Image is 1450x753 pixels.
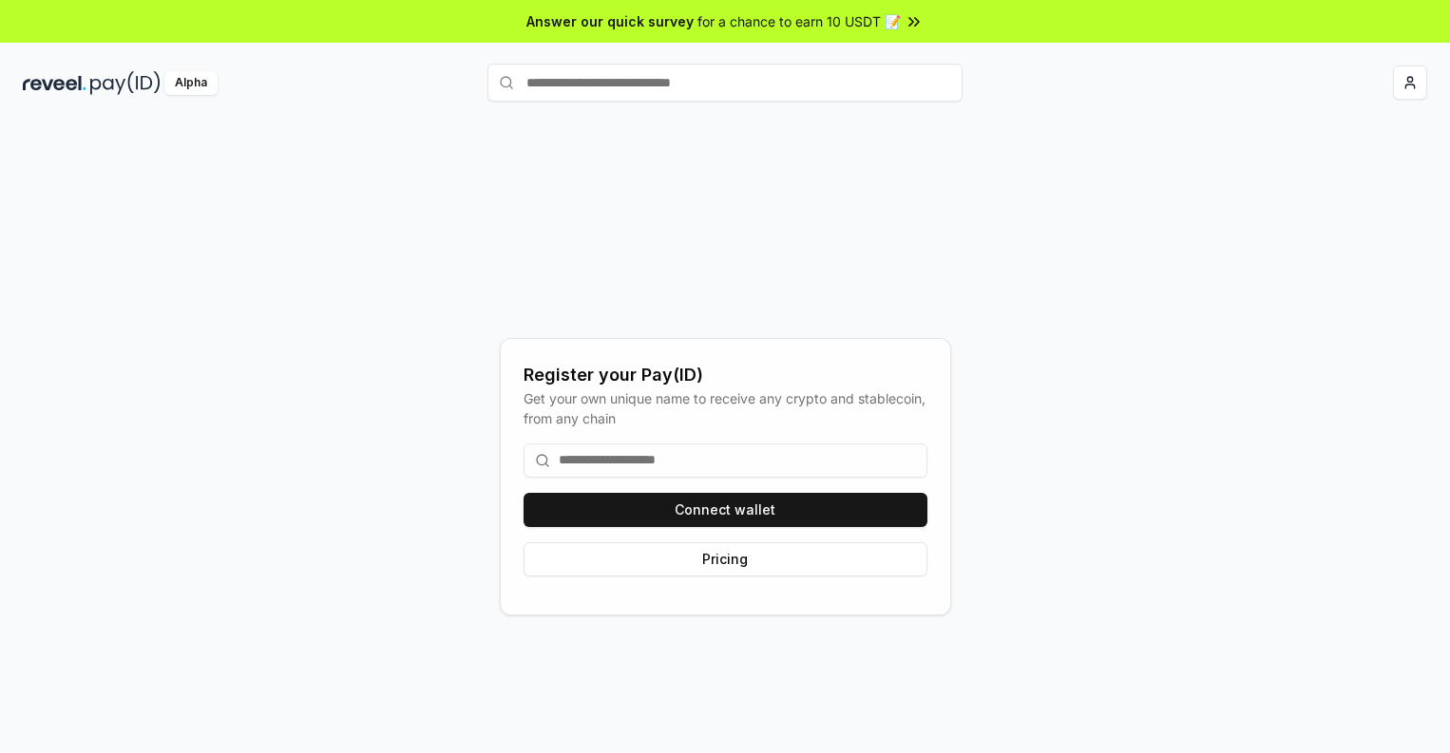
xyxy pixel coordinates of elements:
div: Alpha [164,71,218,95]
button: Pricing [524,542,927,576]
div: Get your own unique name to receive any crypto and stablecoin, from any chain [524,388,927,428]
div: Register your Pay(ID) [524,362,927,388]
span: for a chance to earn 10 USDT 📝 [697,11,901,31]
button: Connect wallet [524,493,927,527]
img: pay_id [90,71,161,95]
span: Answer our quick survey [526,11,694,31]
img: reveel_dark [23,71,86,95]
